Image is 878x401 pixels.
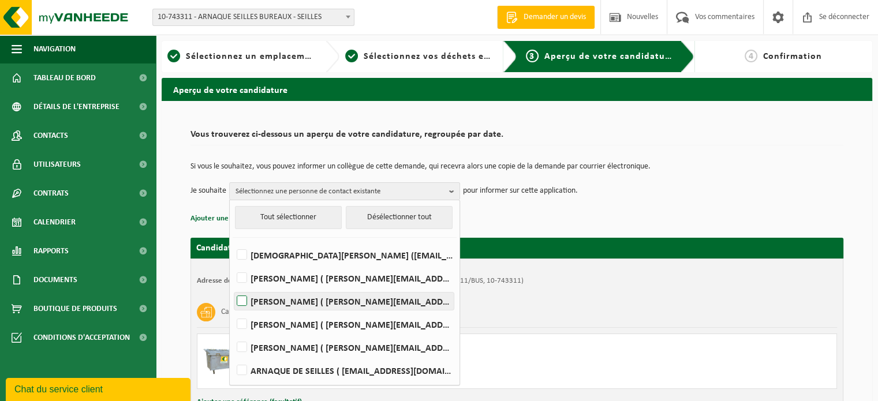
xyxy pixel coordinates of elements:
[235,206,342,229] button: Tout sélectionner
[763,52,822,61] font: Confirmation
[33,333,130,342] font: Conditions d'acceptation
[190,186,226,195] font: Je souhaite
[544,52,674,61] font: Aperçu de votre candidature
[251,275,540,284] font: [PERSON_NAME] ( [PERSON_NAME][EMAIL_ADDRESS][DOMAIN_NAME] )
[819,13,869,21] font: Se déconnecter
[33,45,76,54] font: Navigation
[251,298,540,307] font: [PERSON_NAME] ( [PERSON_NAME][EMAIL_ADDRESS][DOMAIN_NAME] )
[229,182,460,200] button: Sélectionnez une personne de contact existante
[153,9,354,25] span: 10-743311 - ARNAQUE SEILLES BUREAUX - SEILLES
[695,13,754,21] font: Vos commentaires
[497,6,595,29] a: Demander un devis
[197,277,271,284] font: Adresse de placement :
[33,160,81,169] font: Utilisateurs
[251,252,558,261] font: [DEMOGRAPHIC_DATA][PERSON_NAME] ([EMAIL_ADDRESS][DOMAIN_NAME])
[364,52,559,61] font: Sélectionnez vos déchets et vos conteneurs
[190,211,296,226] button: Ajouter une référence (facultatif)
[203,340,238,374] img: WB-2500-GAL-GY-01.png
[33,103,119,111] font: Détails de l'entreprise
[152,9,354,26] span: 10-743311 - ARNAQUE SEILLES BUREAUX - SEILLES
[627,13,658,21] font: Nouvelles
[158,13,322,21] font: 10-743311 - ARNAQUE SEILLES BUREAUX - SEILLES
[524,13,586,21] font: Demander un devis
[190,215,296,222] font: Ajouter une référence (facultatif)
[463,186,578,195] font: pour informer sur cette application.
[33,305,117,313] font: Boutique de produits
[251,367,488,376] font: ARNAQUE DE SEILLES ( [EMAIL_ADDRESS][DOMAIN_NAME] )
[251,344,540,353] font: [PERSON_NAME] ( [PERSON_NAME][EMAIL_ADDRESS][DOMAIN_NAME] )
[749,52,754,61] font: 4
[33,276,77,284] font: Documents
[190,162,651,171] font: Si vous le souhaitez, vous pouvez informer un collègue de cette demande, qui recevra alors une co...
[33,218,76,227] font: Calendrier
[221,308,334,316] font: Carton/papier, en vrac (entreprise)
[167,50,316,63] a: 1Sélectionnez un emplacement ici
[33,189,69,198] font: Contrats
[196,243,304,253] font: Candidature pour le [DATE]
[186,52,333,61] font: Sélectionnez un emplacement ici
[33,247,69,256] font: Rapports
[6,376,193,401] iframe: widget de discussion
[171,52,177,61] font: 1
[349,52,354,61] font: 2
[260,213,316,222] font: Tout sélectionner
[33,132,68,140] font: Contacts
[529,52,535,61] font: 3
[367,213,432,222] font: Désélectionner tout
[33,74,96,83] font: Tableau de bord
[251,321,540,330] font: [PERSON_NAME] ( [PERSON_NAME][EMAIL_ADDRESS][DOMAIN_NAME] )
[173,86,287,95] font: Aperçu de votre candidature
[345,50,494,63] a: 2Sélectionnez vos déchets et vos conteneurs
[190,130,503,139] font: Vous trouverez ci-dessous un aperçu de votre candidature, regroupée par date.
[346,206,453,229] button: Désélectionner tout
[236,188,380,195] font: Sélectionnez une personne de contact existante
